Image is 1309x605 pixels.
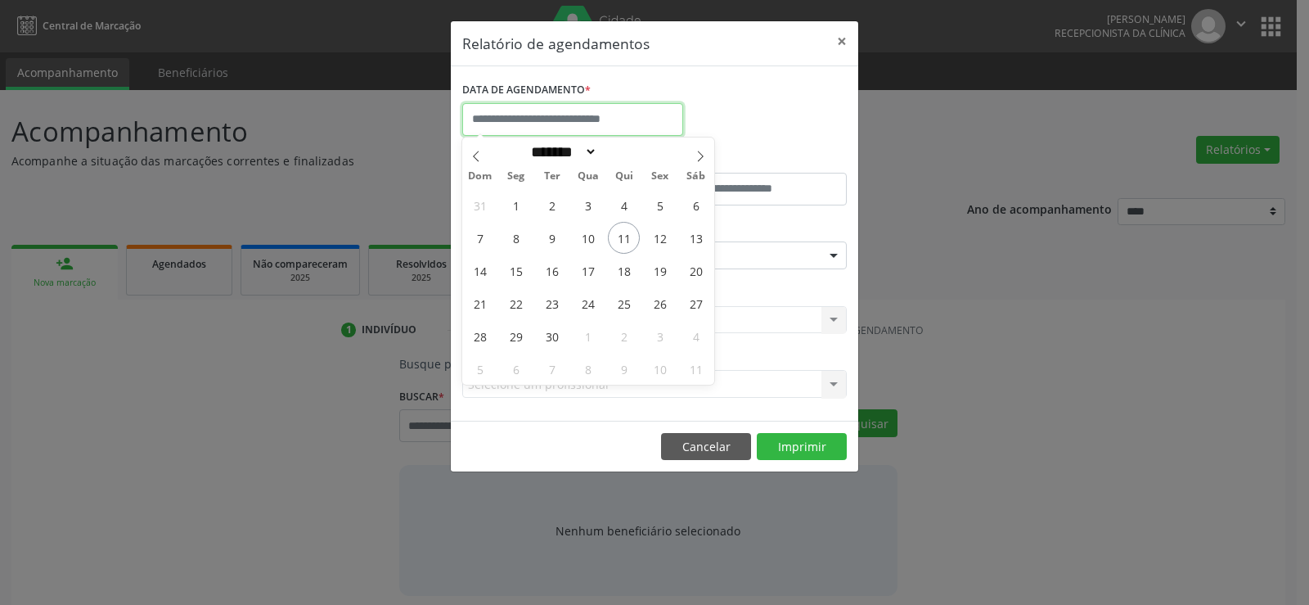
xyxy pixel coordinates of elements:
span: Setembro 9, 2025 [536,222,568,254]
span: Setembro 27, 2025 [680,287,712,319]
span: Outubro 2, 2025 [608,320,640,352]
span: Setembro 13, 2025 [680,222,712,254]
label: DATA DE AGENDAMENTO [462,78,591,103]
span: Outubro 7, 2025 [536,353,568,385]
button: Close [825,21,858,61]
span: Setembro 25, 2025 [608,287,640,319]
span: Setembro 23, 2025 [536,287,568,319]
span: Ter [534,171,570,182]
select: Month [525,143,597,160]
span: Setembro 30, 2025 [536,320,568,352]
span: Setembro 2, 2025 [536,189,568,221]
span: Setembro 6, 2025 [680,189,712,221]
span: Sex [642,171,678,182]
h5: Relatório de agendamentos [462,33,650,54]
span: Outubro 4, 2025 [680,320,712,352]
span: Setembro 14, 2025 [464,255,496,287]
span: Setembro 17, 2025 [572,255,604,287]
span: Outubro 3, 2025 [644,320,676,352]
span: Setembro 10, 2025 [572,222,604,254]
span: Setembro 19, 2025 [644,255,676,287]
span: Setembro 7, 2025 [464,222,496,254]
span: Setembro 4, 2025 [608,189,640,221]
span: Setembro 15, 2025 [500,255,532,287]
span: Setembro 29, 2025 [500,320,532,352]
span: Setembro 21, 2025 [464,287,496,319]
span: Outubro 6, 2025 [500,353,532,385]
span: Outubro 9, 2025 [608,353,640,385]
span: Setembro 18, 2025 [608,255,640,287]
span: Setembro 26, 2025 [644,287,676,319]
button: Imprimir [757,433,847,461]
span: Qua [570,171,606,182]
span: Setembro 16, 2025 [536,255,568,287]
label: ATÉ [659,147,847,173]
span: Setembro 22, 2025 [500,287,532,319]
span: Dom [462,171,498,182]
span: Setembro 8, 2025 [500,222,532,254]
span: Qui [606,171,642,182]
span: Agosto 31, 2025 [464,189,496,221]
button: Cancelar [661,433,751,461]
span: Setembro 1, 2025 [500,189,532,221]
span: Outubro 5, 2025 [464,353,496,385]
span: Seg [498,171,534,182]
span: Setembro 24, 2025 [572,287,604,319]
span: Outubro 10, 2025 [644,353,676,385]
span: Setembro 11, 2025 [608,222,640,254]
span: Outubro 1, 2025 [572,320,604,352]
span: Setembro 20, 2025 [680,255,712,287]
input: Year [597,143,651,160]
span: Outubro 11, 2025 [680,353,712,385]
span: Setembro 3, 2025 [572,189,604,221]
span: Outubro 8, 2025 [572,353,604,385]
span: Setembro 28, 2025 [464,320,496,352]
span: Sáb [678,171,714,182]
span: Setembro 5, 2025 [644,189,676,221]
span: Setembro 12, 2025 [644,222,676,254]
